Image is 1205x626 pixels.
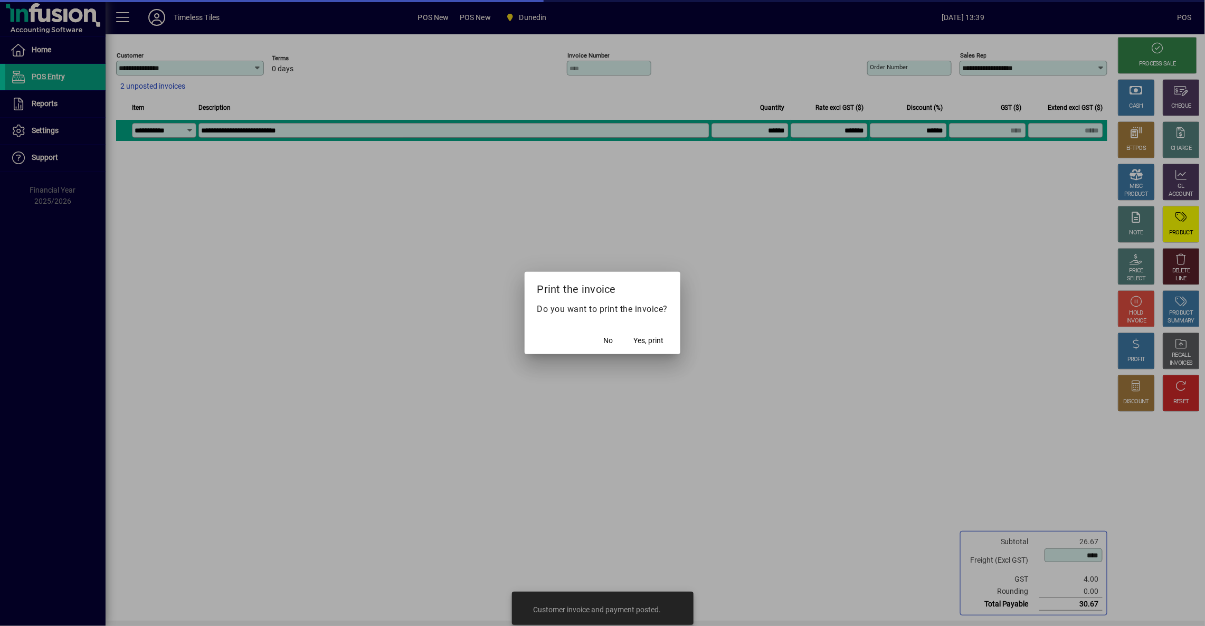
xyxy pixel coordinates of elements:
p: Do you want to print the invoice? [537,303,668,316]
button: Yes, print [629,331,668,350]
span: Yes, print [633,335,663,346]
span: No [603,335,613,346]
button: No [591,331,625,350]
h2: Print the invoice [525,272,681,302]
